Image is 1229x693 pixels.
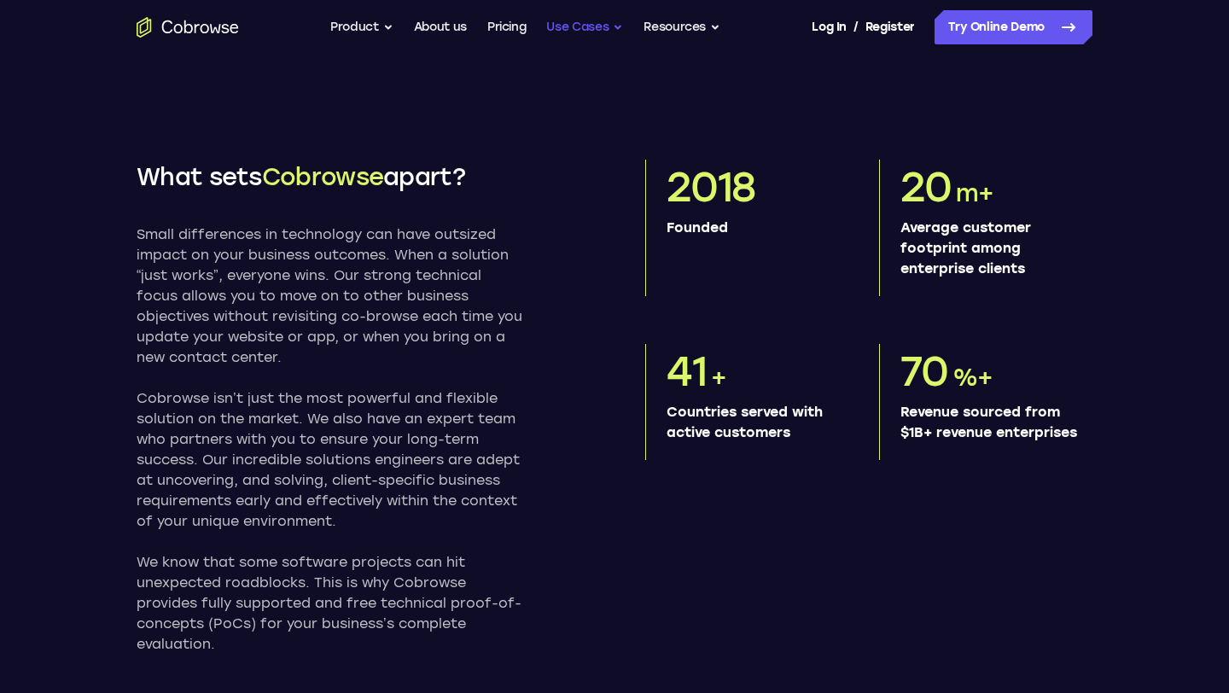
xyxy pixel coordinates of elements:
[330,10,393,44] button: Product
[262,162,383,191] span: Cobrowse
[137,224,522,368] p: Small differences in technology can have outsized impact on your business outcomes. When a soluti...
[711,363,726,392] span: +
[137,160,522,194] h2: What sets apart?
[644,10,720,44] button: Resources
[137,552,522,655] p: We know that some software projects can hit unexpected roadblocks. This is why Cobrowse provides ...
[900,162,952,212] span: 20
[667,218,845,238] p: Founded
[900,402,1079,443] p: Revenue sourced from $1B+ revenue enterprises
[935,10,1092,44] a: Try Online Demo
[952,363,993,392] span: %+
[546,10,623,44] button: Use Cases
[853,17,859,38] span: /
[137,17,239,38] a: Go to the home page
[487,10,527,44] a: Pricing
[667,402,845,443] p: Countries served with active customers
[137,388,522,532] p: Cobrowse isn’t just the most powerful and flexible solution on the market. We also have an expert...
[900,346,948,396] span: 70
[667,346,707,396] span: 41
[667,162,755,212] span: 2018
[865,10,915,44] a: Register
[956,178,994,207] span: m+
[812,10,846,44] a: Log In
[900,218,1079,279] p: Average customer footprint among enterprise clients
[414,10,467,44] a: About us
